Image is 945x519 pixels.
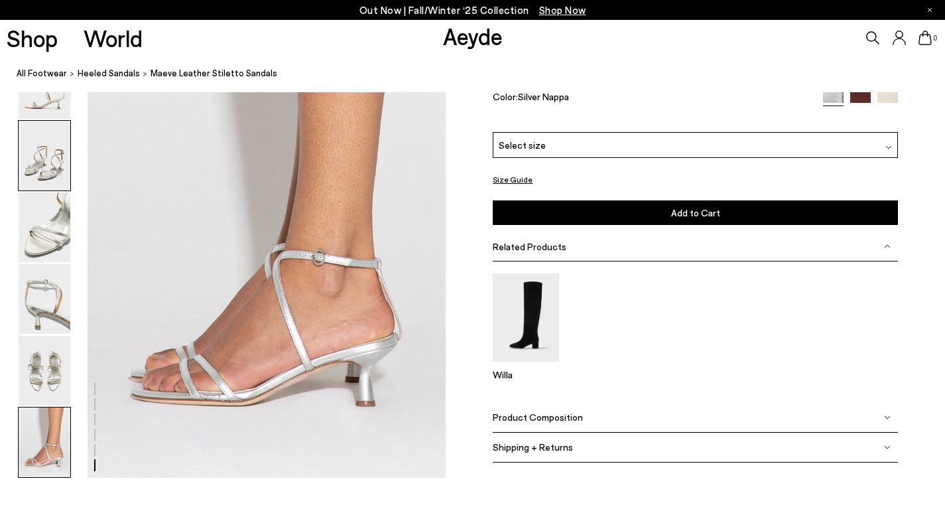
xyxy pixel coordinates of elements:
img: Willa Suede Over-Knee Boots [493,273,559,361]
img: svg%3E [884,444,891,451]
a: Shop [7,27,58,50]
a: Aeyde [443,22,503,50]
span: Shipping + Returns [493,441,573,453]
img: Maeve Leather Stiletto Sandals - Image 2 [19,121,70,190]
img: svg%3E [885,144,892,151]
img: Maeve Leather Stiletto Sandals - Image 3 [19,192,70,262]
span: Related Products [493,240,566,252]
img: Maeve Leather Stiletto Sandals - Image 6 [19,408,70,477]
span: Add to Cart [671,207,720,218]
img: Maeve Leather Stiletto Sandals - Image 4 [19,264,70,334]
div: Color: [493,91,810,106]
span: Product Composition [493,411,583,423]
span: Silver Nappa [518,91,569,102]
a: World [84,27,143,50]
span: 0 [932,35,938,42]
span: Navigate to /collections/new-in [539,4,586,16]
button: Add to Cart [493,200,897,225]
a: Willa Suede Over-Knee Boots Willa [493,352,559,380]
a: heeled sandals [78,66,140,80]
nav: breadcrumb [17,56,945,92]
p: Willa [493,369,559,380]
img: svg%3E [884,414,891,421]
img: Maeve Leather Stiletto Sandals - Image 5 [19,336,70,406]
p: Out Now | Fall/Winter ‘25 Collection [359,2,586,19]
span: Maeve Leather Stiletto Sandals [151,66,277,80]
img: svg%3E [884,243,891,250]
a: 0 [918,31,932,45]
span: Select size [499,138,546,152]
a: All Footwear [17,66,67,80]
span: heeled sandals [78,68,140,78]
button: Size Guide [493,171,533,187]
